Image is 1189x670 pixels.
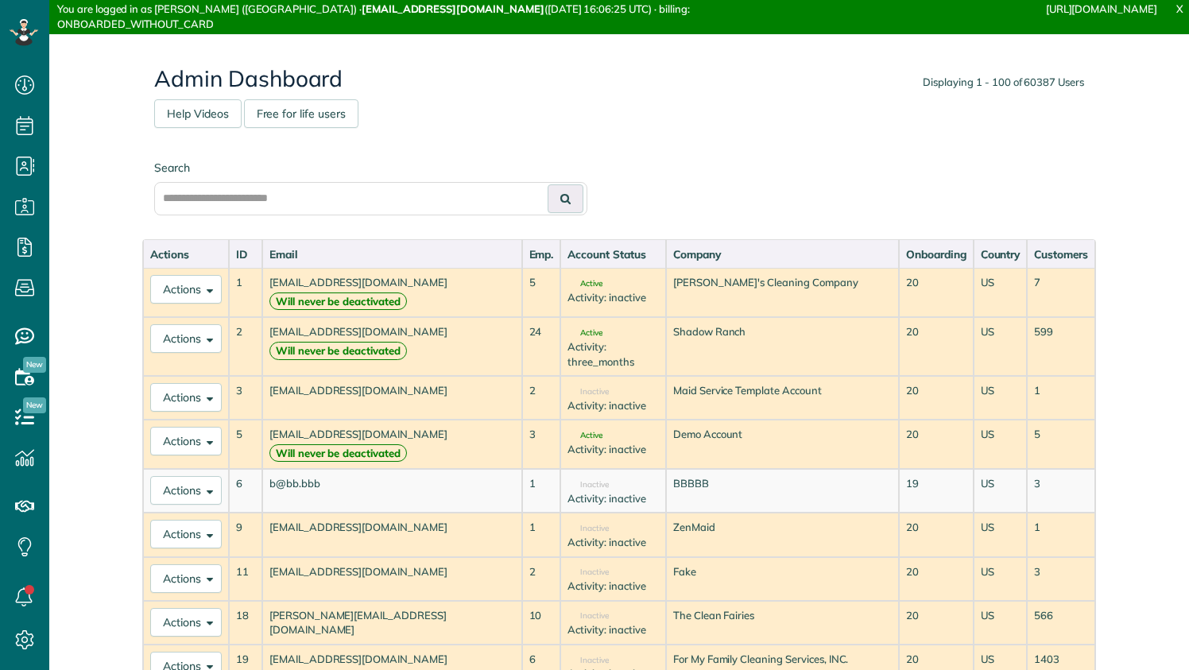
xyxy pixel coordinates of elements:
td: 5 [522,268,561,317]
span: Active [567,280,602,288]
td: 3 [522,420,561,469]
td: 1 [522,513,561,556]
div: ID [236,246,255,262]
div: Activity: inactive [567,398,658,413]
td: 18 [229,601,262,645]
td: Maid Service Template Account [666,376,899,420]
td: [PERSON_NAME]'s Cleaning Company [666,268,899,317]
td: 6 [229,469,262,513]
td: 2 [229,317,262,376]
button: Actions [150,383,222,412]
td: 1 [1027,513,1095,556]
td: 1 [522,469,561,513]
td: 2 [522,557,561,601]
label: Search [154,160,587,176]
span: Inactive [567,568,609,576]
td: 20 [899,557,974,601]
strong: [EMAIL_ADDRESS][DOMAIN_NAME] [362,2,544,15]
td: US [974,601,1028,645]
td: US [974,317,1028,376]
button: Actions [150,608,222,637]
td: [EMAIL_ADDRESS][DOMAIN_NAME] [262,376,522,420]
span: Inactive [567,656,609,664]
div: Account Status [567,246,658,262]
td: 20 [899,513,974,556]
button: Actions [150,476,222,505]
span: Active [567,329,602,337]
h2: Admin Dashboard [154,67,1084,91]
div: Activity: three_months [567,339,658,369]
td: Demo Account [666,420,899,469]
td: BBBBB [666,469,899,513]
td: US [974,376,1028,420]
td: Shadow Ranch [666,317,899,376]
div: Country [981,246,1021,262]
td: Fake [666,557,899,601]
td: 24 [522,317,561,376]
div: Activity: inactive [567,579,658,594]
td: [EMAIL_ADDRESS][DOMAIN_NAME] [262,557,522,601]
div: Customers [1034,246,1088,262]
a: [URL][DOMAIN_NAME] [1046,2,1157,15]
td: 7 [1027,268,1095,317]
strong: Will never be deactivated [269,342,407,360]
a: Free for life users [244,99,358,128]
div: Activity: inactive [567,491,658,506]
span: Inactive [567,525,609,533]
td: b@bb.bbb [262,469,522,513]
td: 20 [899,317,974,376]
button: Actions [150,275,222,304]
div: Company [673,246,892,262]
td: [EMAIL_ADDRESS][DOMAIN_NAME] [262,513,522,556]
td: 20 [899,376,974,420]
td: 3 [1027,557,1095,601]
td: 20 [899,268,974,317]
td: [EMAIL_ADDRESS][DOMAIN_NAME] [262,268,522,317]
a: Help Videos [154,99,242,128]
span: Inactive [567,612,609,620]
td: 3 [229,376,262,420]
td: 9 [229,513,262,556]
td: 1 [1027,376,1095,420]
div: Actions [150,246,222,262]
td: 2 [522,376,561,420]
div: Activity: inactive [567,290,658,305]
div: Displaying 1 - 100 of 60387 Users [923,75,1084,90]
td: 599 [1027,317,1095,376]
strong: Will never be deactivated [269,444,407,463]
td: [EMAIL_ADDRESS][DOMAIN_NAME] [262,317,522,376]
span: Inactive [567,481,609,489]
td: 5 [1027,420,1095,469]
td: 20 [899,420,974,469]
td: 3 [1027,469,1095,513]
td: 11 [229,557,262,601]
td: [PERSON_NAME][EMAIL_ADDRESS][DOMAIN_NAME] [262,601,522,645]
strong: Will never be deactivated [269,292,407,311]
td: [EMAIL_ADDRESS][DOMAIN_NAME] [262,420,522,469]
td: 10 [522,601,561,645]
td: 20 [899,601,974,645]
td: 5 [229,420,262,469]
div: Emp. [529,246,554,262]
span: Inactive [567,388,609,396]
button: Actions [150,324,222,353]
span: New [23,397,46,413]
button: Actions [150,564,222,593]
td: US [974,420,1028,469]
td: US [974,268,1028,317]
div: Email [269,246,515,262]
div: Activity: inactive [567,535,658,550]
td: 19 [899,469,974,513]
button: Actions [150,520,222,548]
td: 566 [1027,601,1095,645]
div: Activity: inactive [567,622,658,637]
td: US [974,513,1028,556]
td: The Clean Fairies [666,601,899,645]
div: Onboarding [906,246,966,262]
button: Actions [150,427,222,455]
td: 1 [229,268,262,317]
span: Active [567,432,602,440]
div: Activity: inactive [567,442,658,457]
td: US [974,557,1028,601]
td: US [974,469,1028,513]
